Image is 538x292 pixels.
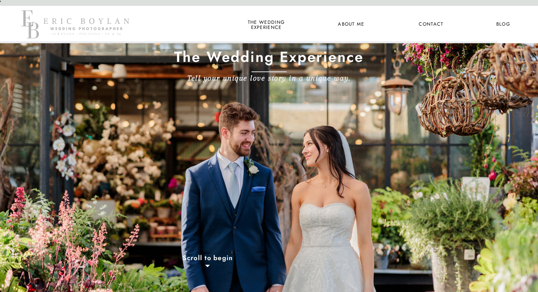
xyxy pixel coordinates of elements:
[418,20,445,29] a: Contact
[187,74,351,82] b: Tell your unique love story in a unique way.
[246,20,286,29] a: the wedding experience
[139,48,399,70] h1: The Wedding Experience
[152,254,264,264] a: Scroll to begin
[333,20,369,29] a: About Me
[490,20,517,29] a: Blog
